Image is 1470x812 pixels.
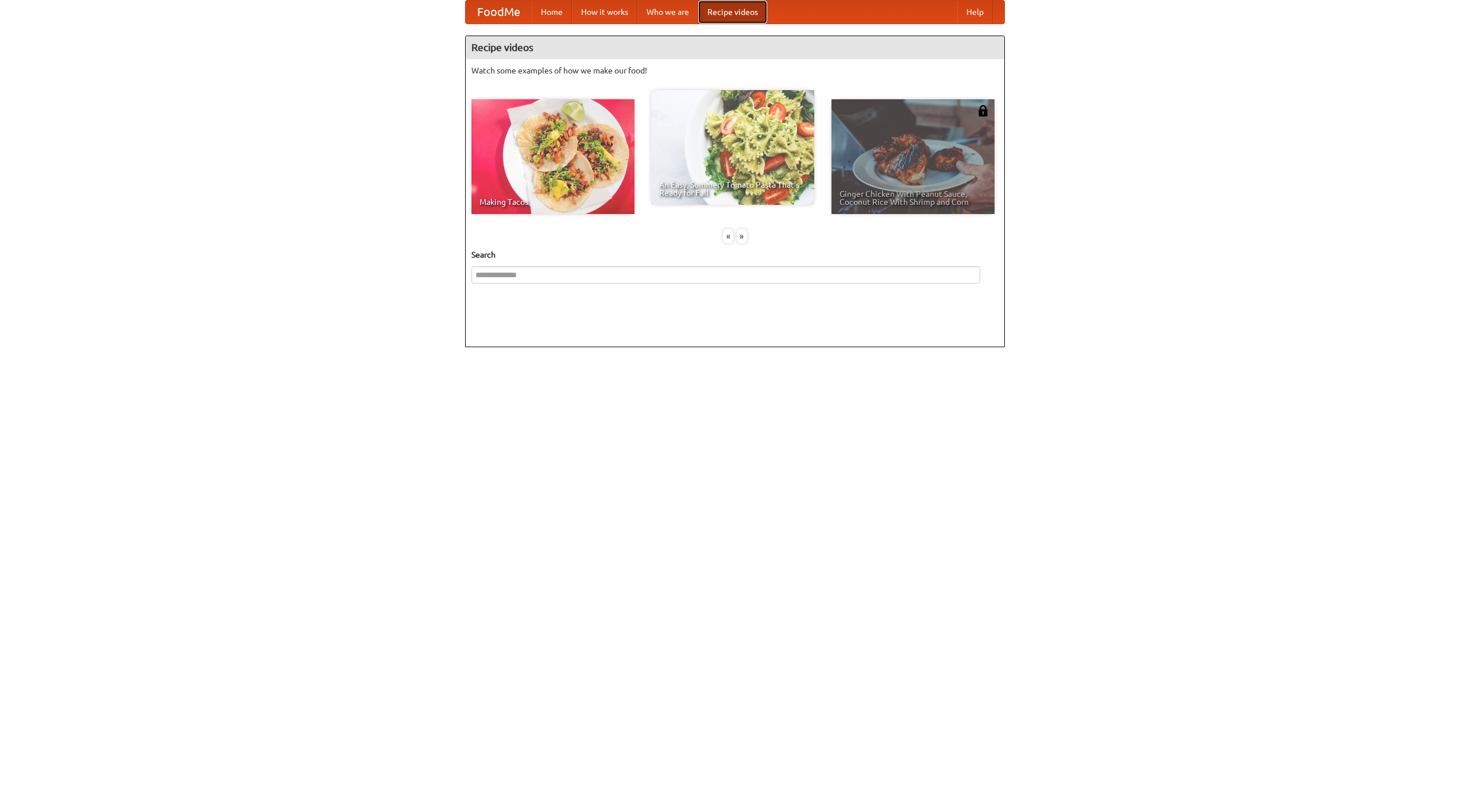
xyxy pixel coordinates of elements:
a: Recipe videos [698,1,767,24]
img: 483408.png [977,105,989,116]
a: How it works [572,1,637,24]
span: An Easy, Summery Tomato Pasta That's Ready for Fall [659,181,806,197]
a: Home [532,1,572,24]
p: Watch some examples of how we make our food! [471,65,999,76]
a: FoodMe [466,1,532,24]
a: An Easy, Summery Tomato Pasta That's Ready for Fall [651,90,814,205]
span: Making Tacos [479,198,626,206]
a: Making Tacos [471,99,635,214]
a: Who we are [637,1,698,24]
div: « [723,229,733,243]
div: » [737,229,747,243]
a: Help [957,1,993,24]
h4: Recipe videos [466,36,1004,59]
h5: Search [471,249,999,261]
